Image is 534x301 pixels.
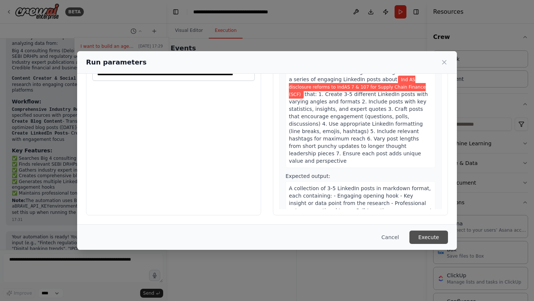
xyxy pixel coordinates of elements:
span: A collection of 3-5 LinkedIn posts in markdown format, each containing: - Engaging opening hook -... [289,185,432,236]
button: Execute [409,231,448,244]
h2: Run parameters [86,57,146,67]
span: Expected output: [286,173,330,179]
button: Cancel [376,231,405,244]
span: that: 1. Create 3-5 different LinkedIn posts with varying angles and formats 2. Include posts wit... [289,91,428,164]
span: Variable: topic [289,76,426,99]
